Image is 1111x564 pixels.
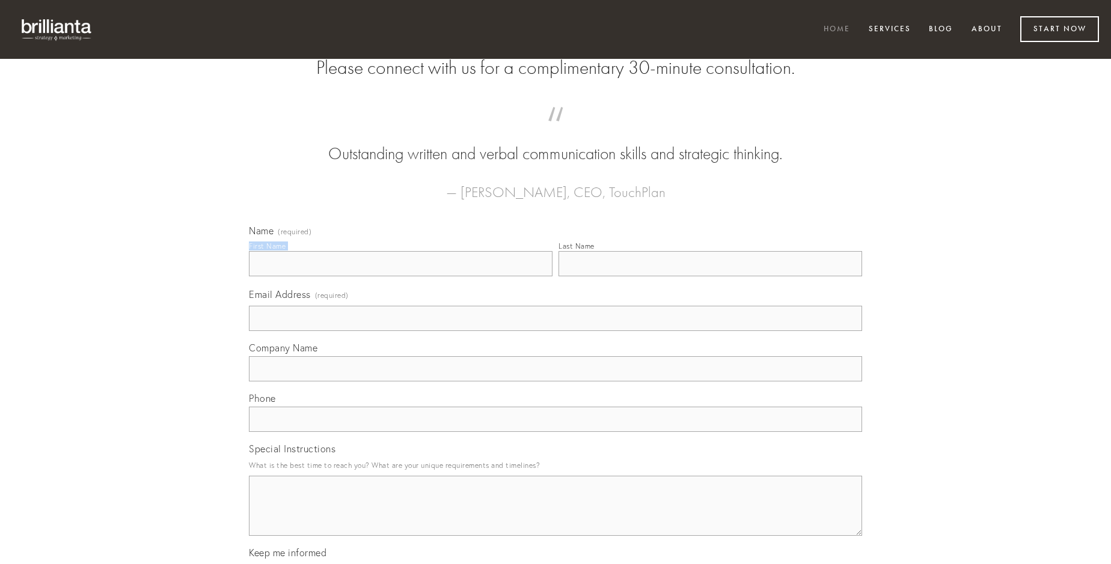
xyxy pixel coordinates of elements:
[315,287,349,303] span: (required)
[816,20,858,40] a: Home
[249,392,276,404] span: Phone
[249,443,335,455] span: Special Instructions
[12,12,102,47] img: brillianta - research, strategy, marketing
[249,56,862,79] h2: Please connect with us for a complimentary 30-minute consultation.
[268,119,843,142] span: “
[921,20,961,40] a: Blog
[278,228,311,235] span: (required)
[249,225,274,237] span: Name
[249,547,326,559] span: Keep me informed
[249,342,317,354] span: Company Name
[559,241,595,250] div: Last Name
[249,288,311,300] span: Email Address
[861,20,919,40] a: Services
[268,166,843,204] figcaption: — [PERSON_NAME], CEO, TouchPlan
[249,241,286,250] div: First Name
[1020,16,1099,42] a: Start Now
[964,20,1010,40] a: About
[268,119,843,166] blockquote: Outstanding written and verbal communication skills and strategic thinking.
[249,457,862,473] p: What is the best time to reach you? What are your unique requirements and timelines?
